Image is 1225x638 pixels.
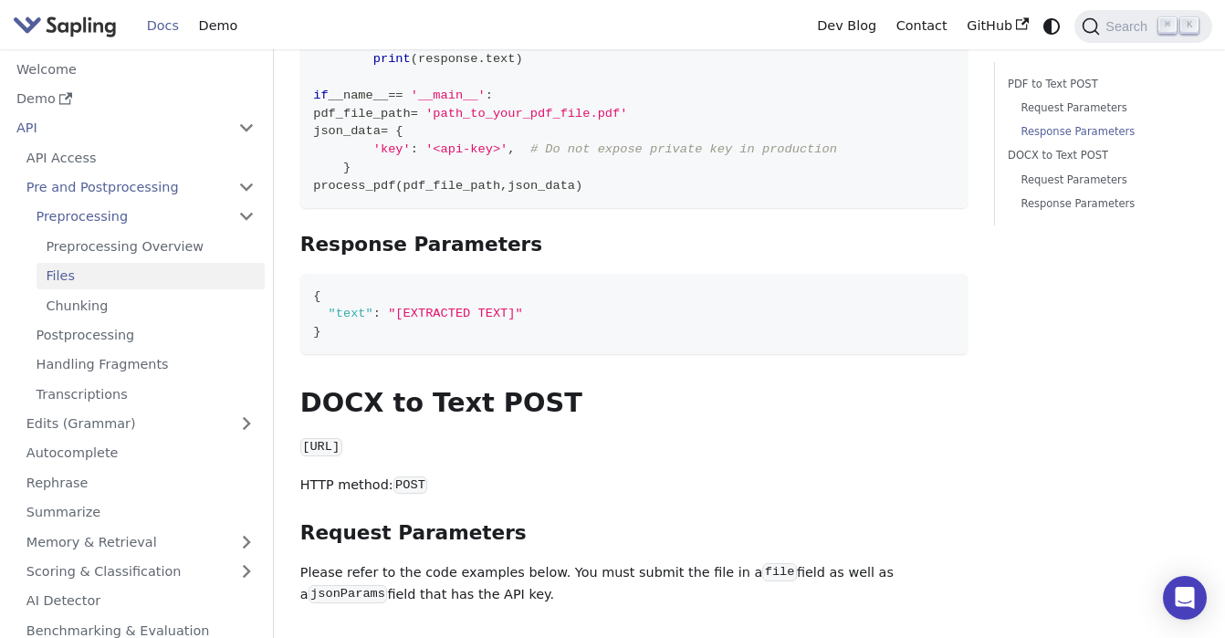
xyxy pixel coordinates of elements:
[13,13,117,39] img: Sapling.ai
[16,588,265,614] a: AI Detector
[807,12,885,40] a: Dev Blog
[411,142,418,156] span: :
[189,12,247,40] a: Demo
[425,142,508,156] span: '<api-key>'
[313,107,411,120] span: pdf_file_path
[16,440,265,466] a: Autocomplete
[373,52,411,66] span: print
[486,89,493,102] span: :
[393,476,428,495] code: POST
[313,89,328,102] span: if
[37,292,265,319] a: Chunking
[373,307,381,320] span: :
[500,179,508,193] span: ,
[575,179,582,193] span: )
[395,124,403,138] span: {
[411,107,418,120] span: =
[16,528,265,555] a: Memory & Retrieval
[1180,17,1199,34] kbd: K
[762,563,797,581] code: file
[16,469,265,496] a: Rephrase
[300,562,968,606] p: Please refer to the code examples below. You must submit the file in a field as well as a field t...
[1039,13,1065,39] button: Switch between dark and light mode (currently system mode)
[228,115,265,141] button: Collapse sidebar category 'API'
[1158,17,1177,34] kbd: ⌘
[886,12,958,40] a: Contact
[1021,195,1185,213] a: Response Parameters
[137,12,189,40] a: Docs
[1021,172,1185,189] a: Request Parameters
[16,559,265,585] a: Scoring & Classification
[530,142,837,156] span: # Do not expose private key in production
[16,144,265,171] a: API Access
[6,56,265,82] a: Welcome
[425,107,627,120] span: 'path_to_your_pdf_file.pdf'
[16,411,265,437] a: Edits (Grammar)
[313,179,395,193] span: process_pdf
[26,381,265,407] a: Transcriptions
[6,86,265,112] a: Demo
[411,89,486,102] span: '__main__'
[313,325,320,339] span: }
[313,289,320,303] span: {
[508,179,575,193] span: json_data
[403,179,501,193] span: pdf_file_path
[373,142,411,156] span: 'key'
[26,351,265,378] a: Handling Fragments
[300,387,968,420] h2: DOCX to Text POST
[16,174,265,201] a: Pre and Postprocessing
[486,52,516,66] span: text
[388,307,523,320] span: "[EXTRACTED TEXT]"
[418,52,478,66] span: response
[1008,76,1192,93] a: PDF to Text POST
[313,124,381,138] span: json_data
[13,13,123,39] a: Sapling.ai
[515,52,522,66] span: )
[1074,10,1211,43] button: Search (Command+K)
[411,52,418,66] span: (
[16,499,265,526] a: Summarize
[1163,576,1207,620] div: Open Intercom Messenger
[37,233,265,259] a: Preprocessing Overview
[37,263,265,289] a: Files
[26,322,265,349] a: Postprocessing
[329,307,373,320] span: "text"
[300,475,968,497] p: HTTP method:
[478,52,486,66] span: .
[1021,99,1185,117] a: Request Parameters
[508,142,515,156] span: ,
[1021,123,1185,141] a: Response Parameters
[957,12,1038,40] a: GitHub
[309,585,388,603] code: jsonParams
[26,204,265,230] a: Preprocessing
[395,179,403,193] span: (
[300,438,342,456] code: [URL]
[6,115,228,141] a: API
[388,89,403,102] span: ==
[1100,19,1158,34] span: Search
[1008,147,1192,164] a: DOCX to Text POST
[329,89,389,102] span: __name__
[343,161,351,174] span: }
[300,521,968,546] h3: Request Parameters
[300,233,968,257] h3: Response Parameters
[381,124,388,138] span: =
